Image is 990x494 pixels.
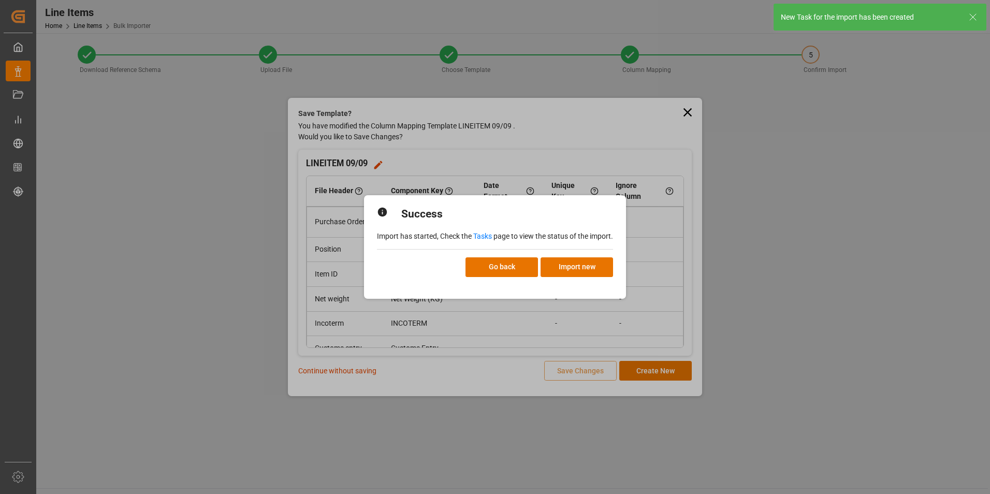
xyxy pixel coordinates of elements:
[473,232,492,240] a: Tasks
[465,257,538,277] button: Go back
[781,12,959,23] div: New Task for the import has been created
[377,231,613,242] p: Import has started, Check the page to view the status of the import.
[541,257,613,277] button: Import new
[401,206,443,223] h2: Success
